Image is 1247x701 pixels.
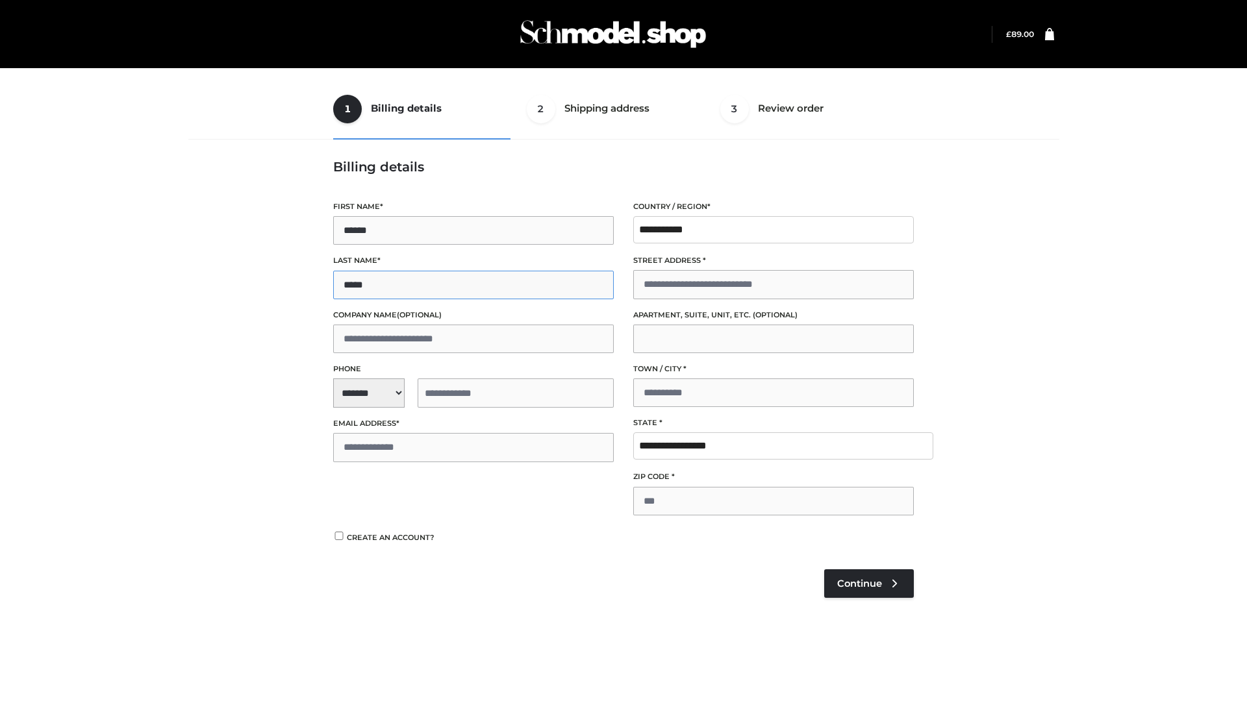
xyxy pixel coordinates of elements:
a: Continue [824,569,914,598]
label: ZIP Code [633,471,914,483]
label: Last name [333,254,614,267]
img: Schmodel Admin 964 [516,8,711,60]
span: £ [1006,29,1011,39]
label: Email address [333,417,614,430]
span: Create an account? [347,533,435,542]
label: Phone [333,363,614,375]
label: Town / City [633,363,914,375]
span: (optional) [397,310,442,319]
h3: Billing details [333,159,914,175]
span: Continue [837,578,882,589]
label: Apartment, suite, unit, etc. [633,309,914,321]
bdi: 89.00 [1006,29,1034,39]
label: State [633,417,914,429]
a: £89.00 [1006,29,1034,39]
label: Company name [333,309,614,321]
label: Country / Region [633,201,914,213]
label: First name [333,201,614,213]
label: Street address [633,254,914,267]
input: Create an account? [333,532,345,540]
span: (optional) [753,310,798,319]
